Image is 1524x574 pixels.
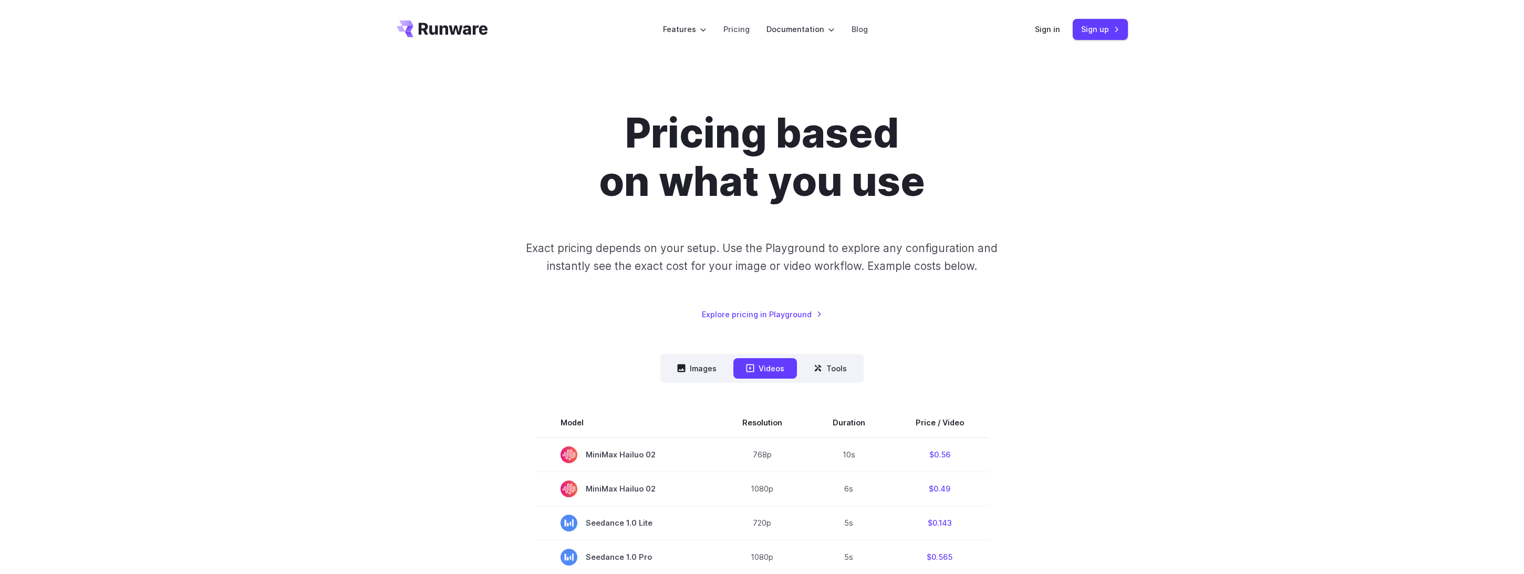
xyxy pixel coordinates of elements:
[801,358,859,379] button: Tools
[665,358,729,379] button: Images
[561,446,692,463] span: MiniMax Hailuo 02
[807,506,890,540] td: 5s
[506,239,1018,275] p: Exact pricing depends on your setup. Use the Playground to explore any configuration and instantl...
[702,308,822,320] a: Explore pricing in Playground
[561,549,692,566] span: Seedance 1.0 Pro
[723,23,750,35] a: Pricing
[766,23,835,35] label: Documentation
[807,437,890,472] td: 10s
[890,472,989,506] td: $0.49
[561,515,692,531] span: Seedance 1.0 Lite
[561,481,692,497] span: MiniMax Hailuo 02
[470,109,1055,206] h1: Pricing based on what you use
[807,540,890,574] td: 5s
[890,437,989,472] td: $0.56
[1035,23,1060,35] a: Sign in
[397,20,488,37] a: Go to /
[807,472,890,506] td: 6s
[890,506,989,540] td: $0.143
[890,540,989,574] td: $0.565
[717,506,807,540] td: 720p
[1073,19,1128,39] a: Sign up
[663,23,707,35] label: Features
[717,472,807,506] td: 1080p
[852,23,868,35] a: Blog
[717,540,807,574] td: 1080p
[807,408,890,437] th: Duration
[733,358,797,379] button: Videos
[535,408,717,437] th: Model
[890,408,989,437] th: Price / Video
[717,437,807,472] td: 768p
[717,408,807,437] th: Resolution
